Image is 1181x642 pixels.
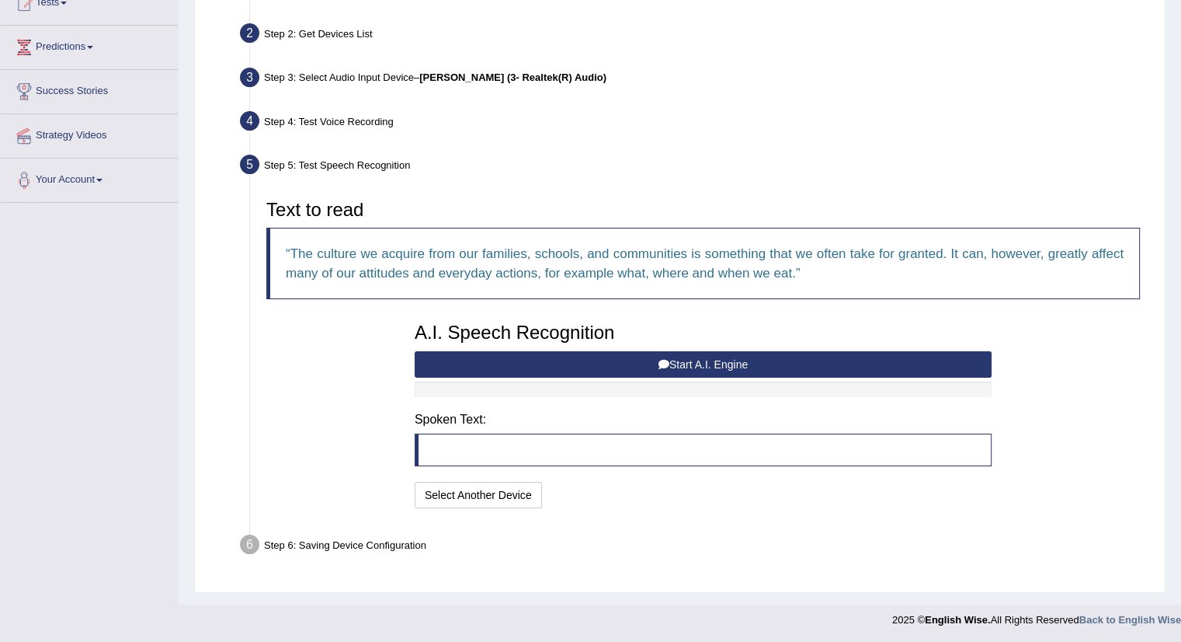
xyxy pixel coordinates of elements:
h3: A.I. Speech Recognition [415,323,992,343]
q: The culture we acquire from our families, schools, and communities is something that we often tak... [286,246,1124,281]
a: Strategy Videos [1,114,178,153]
span: – [414,72,606,83]
div: 2025 © All Rights Reserved [892,605,1181,627]
a: Predictions [1,26,178,65]
div: Step 5: Test Speech Recognition [233,150,1158,184]
a: Success Stories [1,70,178,109]
div: Step 6: Saving Device Configuration [233,530,1158,564]
div: Step 3: Select Audio Input Device [233,63,1158,97]
div: Step 4: Test Voice Recording [233,106,1158,141]
b: [PERSON_NAME] (3- Realtek(R) Audio) [419,72,606,83]
button: Start A.I. Engine [415,351,992,378]
a: Your Account [1,159,178,197]
h3: Text to read [266,200,1140,220]
button: Select Another Device [415,482,542,508]
a: Back to English Wise [1079,614,1181,626]
div: Step 2: Get Devices List [233,19,1158,53]
h4: Spoken Text: [415,413,992,427]
strong: English Wise. [925,614,990,626]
